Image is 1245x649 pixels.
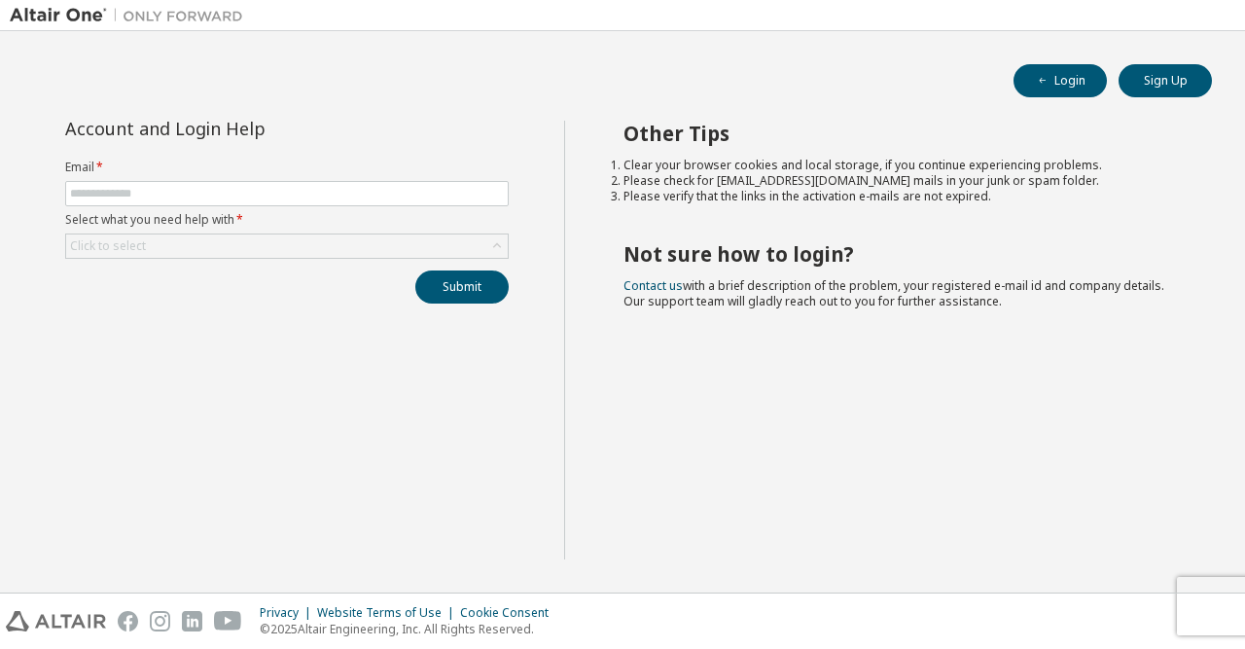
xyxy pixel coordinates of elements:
img: instagram.svg [150,611,170,631]
button: Sign Up [1119,64,1212,97]
li: Please verify that the links in the activation e-mails are not expired. [623,189,1178,204]
div: Privacy [260,605,317,621]
img: linkedin.svg [182,611,202,631]
img: youtube.svg [214,611,242,631]
h2: Not sure how to login? [623,241,1178,267]
img: Altair One [10,6,253,25]
a: Contact us [623,277,683,294]
button: Submit [415,270,509,304]
div: Website Terms of Use [317,605,460,621]
div: Click to select [70,238,146,254]
img: facebook.svg [118,611,138,631]
label: Email [65,160,509,175]
li: Please check for [EMAIL_ADDRESS][DOMAIN_NAME] mails in your junk or spam folder. [623,173,1178,189]
div: Cookie Consent [460,605,560,621]
h2: Other Tips [623,121,1178,146]
div: Account and Login Help [65,121,420,136]
span: with a brief description of the problem, your registered e-mail id and company details. Our suppo... [623,277,1164,309]
li: Clear your browser cookies and local storage, if you continue experiencing problems. [623,158,1178,173]
p: © 2025 Altair Engineering, Inc. All Rights Reserved. [260,621,560,637]
button: Login [1014,64,1107,97]
img: altair_logo.svg [6,611,106,631]
label: Select what you need help with [65,212,509,228]
div: Click to select [66,234,508,258]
